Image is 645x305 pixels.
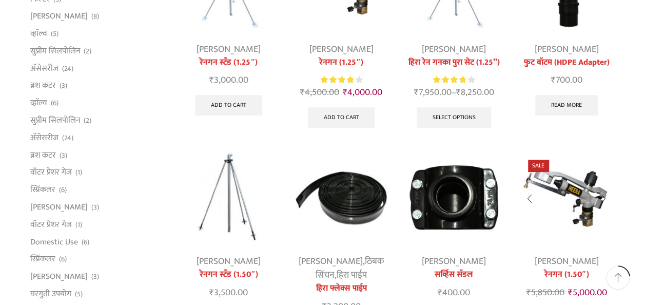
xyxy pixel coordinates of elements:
[534,42,598,57] a: [PERSON_NAME]
[534,254,598,269] a: [PERSON_NAME]
[405,56,502,69] a: हिरा रेन गनका पुरा सेट (1.25”)
[75,167,82,178] span: (1)
[82,237,89,247] span: (6)
[30,251,55,268] a: स्प्रिंकलर
[91,202,99,213] span: (3)
[209,285,248,300] bdi: 3,500.00
[30,268,88,285] a: [PERSON_NAME]
[60,81,67,91] span: (3)
[195,95,262,116] a: Add to cart: “रेनगन स्टॅंड (1.25")”
[414,85,418,100] span: ₹
[30,198,88,216] a: [PERSON_NAME]
[518,269,615,281] a: रेनगन (1.50″)
[180,149,277,246] img: pelican raingun stand
[414,85,451,100] bdi: 7,950.00
[30,94,47,112] a: व्हाॅल्व
[75,220,82,230] span: (1)
[308,107,375,128] a: Add to cart: “रेनगन (1.25")”
[292,56,389,69] a: रेनगन (1.25″)
[518,56,615,69] a: फुट बॉटम (HDPE Adapter)
[316,254,384,283] a: ठिबक सिंचन
[209,285,214,300] span: ₹
[91,11,99,22] span: (8)
[30,129,58,146] a: अ‍ॅसेसरीज
[59,254,67,264] span: (6)
[60,150,67,161] span: (3)
[30,216,72,233] a: वॉटर प्रेशर गेज
[209,72,248,88] bdi: 3,000.00
[197,254,261,269] a: [PERSON_NAME]
[422,254,486,269] a: [PERSON_NAME]
[91,272,99,282] span: (3)
[433,74,465,85] span: Rated out of 5
[518,149,615,246] img: Heera Raingun
[568,285,572,300] span: ₹
[456,85,460,100] span: ₹
[528,160,549,171] span: Sale
[438,285,470,300] bdi: 400.00
[197,42,261,57] a: [PERSON_NAME]
[309,42,374,57] a: [PERSON_NAME]
[417,107,492,128] a: Select options for “हिरा रेन गनका पुरा सेट (1.25'')”
[209,72,214,88] span: ₹
[405,86,502,100] span: –
[59,185,67,195] span: (6)
[30,60,58,77] a: अ‍ॅसेसरीज
[551,72,555,88] span: ₹
[321,74,362,85] div: Rated 3.89 out of 5
[405,149,502,246] img: Service Saddle
[30,8,88,25] a: [PERSON_NAME]
[343,85,382,100] bdi: 4,000.00
[535,95,598,116] a: Select options for “फुट बॉटम (HDPE Adapter)”
[30,42,80,60] a: सुप्रीम सिलपोलिन
[51,98,58,108] span: (6)
[62,64,73,74] span: (24)
[456,85,494,100] bdi: 8,250.00
[84,46,91,56] span: (2)
[30,77,56,94] a: ब्रश कटर
[422,42,486,57] a: [PERSON_NAME]
[568,285,607,300] bdi: 5,000.00
[551,72,582,88] bdi: 700.00
[30,112,80,129] a: सुप्रीम सिलपोलिन
[30,181,55,199] a: स्प्रिंकलर
[343,85,347,100] span: ₹
[30,285,71,302] a: घरगुती उपयोग
[526,285,564,300] bdi: 5,850.00
[180,56,277,69] a: रेनगन स्टॅंड (1.25″)
[292,282,389,295] a: हिरा फ्लेक्स पाईप
[292,149,389,246] img: Heera Flex Pipe
[30,233,78,251] a: Domestic Use
[321,74,353,85] span: Rated out of 5
[292,255,389,282] div: , ,
[526,285,531,300] span: ₹
[433,74,475,85] div: Rated 3.86 out of 5
[438,285,442,300] span: ₹
[51,29,58,39] span: (5)
[75,289,83,299] span: (5)
[300,85,339,100] bdi: 4,500.00
[62,133,73,143] span: (24)
[30,25,47,43] a: व्हाॅल्व
[30,164,72,181] a: वॉटर प्रेशर गेज
[300,85,305,100] span: ₹
[30,146,56,164] a: ब्रश कटर
[405,269,502,281] a: सर्व्हिस सॅडल
[337,268,367,283] a: हिरा पाईप
[180,269,277,281] a: रेनगन स्टॅंड (1.50″)
[299,254,363,269] a: [PERSON_NAME]
[84,116,91,126] span: (2)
